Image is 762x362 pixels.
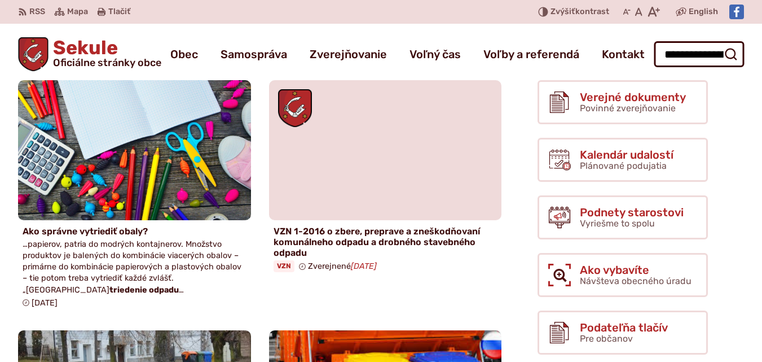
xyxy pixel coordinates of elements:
span: Sekule [49,38,161,68]
em: [DATE] [351,261,377,271]
a: Voľby a referendá [483,38,579,70]
span: Tlačiť [108,7,130,17]
a: English [686,5,720,19]
h4: Ako správne vytriediť obaly? [23,226,246,237]
span: Mapa [67,5,88,19]
span: Zvýšiť [550,7,575,16]
span: Zverejnené [308,261,377,271]
span: Oficiálne stránky obce [53,58,161,68]
a: Ako správne vytriediť obaly? …papierov, patria do modrých kontajnerov. Množstvo produktov je bale... [18,80,251,312]
strong: triedenie odpadu [109,285,179,295]
img: Prejsť na domovskú stránku [18,37,49,71]
span: Povinné zverejňovanie [580,103,676,114]
span: Verejné dokumenty [580,91,686,103]
a: VZN 1-2016 o zbere, preprave a zneškodňovaní komunálneho odpadu a drobného stavebného odpadu VZN ... [269,80,502,277]
span: Pre občanov [580,333,633,344]
span: Plánované podujatia [580,160,667,171]
span: kontrast [550,7,609,17]
span: RSS [29,5,45,19]
a: Kalendár udalostí Plánované podujatia [538,138,708,182]
a: Verejné dokumenty Povinné zverejňovanie [538,80,708,124]
span: Vyriešme to spolu [580,218,655,229]
a: Zverejňovanie [310,38,387,70]
span: VZN [274,260,294,272]
a: Logo Sekule, prejsť na domovskú stránku. [18,37,161,71]
a: Voľný čas [409,38,461,70]
h4: VZN 1-2016 o zbere, preprave a zneškodňovaní komunálneho odpadu a drobného stavebného odpadu [274,226,497,259]
span: …papierov, patria do modrých kontajnerov. Množstvo produktov je balených do kombinácie viacerých ... [23,239,241,295]
img: Prejsť na Facebook stránku [729,5,744,19]
a: Obec [170,38,198,70]
a: Podnety starostovi Vyriešme to spolu [538,195,708,239]
span: Podnety starostovi [580,206,684,219]
span: English [689,5,718,19]
a: Ako vybavíte Návšteva obecného úradu [538,253,708,297]
span: Kalendár udalostí [580,149,673,161]
span: [DATE] [32,298,58,308]
span: Ako vybavíte [580,264,691,276]
span: Návšteva obecného úradu [580,276,691,286]
a: Podateľňa tlačív Pre občanov [538,311,708,355]
a: Kontakt [602,38,645,70]
span: Podateľňa tlačív [580,321,668,334]
a: Samospráva [221,38,287,70]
